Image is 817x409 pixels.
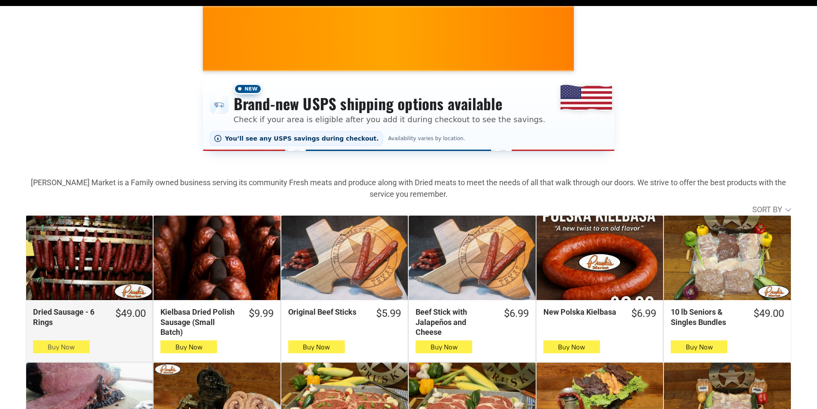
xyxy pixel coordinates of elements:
[115,307,146,320] div: $49.00
[26,216,153,300] a: Dried Sausage - 6 Rings
[160,307,237,337] div: Kielbasa Dried Polish Sausage (Small Batch)
[416,307,492,337] div: Beef Stick with Jalapeños and Cheese
[754,307,784,320] div: $49.00
[376,307,401,320] div: $5.99
[26,307,153,327] a: $49.00Dried Sausage - 6 Rings
[409,307,535,337] a: $6.99Beef Stick with Jalapeños and Cheese
[33,340,90,353] button: Buy Now
[48,343,75,351] span: Buy Now
[537,216,663,300] a: New Polska Kielbasa
[33,307,104,327] div: Dried Sausage - 6 Rings
[543,307,620,317] div: New Polska Kielbasa
[31,178,786,198] strong: [PERSON_NAME] Market is a Family owned business serving its community Fresh meats and produce alo...
[671,340,727,353] button: Buy Now
[249,307,274,320] div: $9.99
[288,307,365,317] div: Original Beef Sticks
[160,340,217,353] button: Buy Now
[154,216,280,300] a: Kielbasa Dried Polish Sausage (Small Batch)
[281,307,408,320] a: $5.99Original Beef Sticks
[281,216,408,300] a: Original Beef Sticks
[234,84,262,94] span: New
[431,343,458,351] span: Buy Now
[631,307,656,320] div: $6.99
[543,340,600,353] button: Buy Now
[234,114,546,125] p: Check if your area is eligible after you add it during checkout to see the savings.
[416,340,472,353] button: Buy Now
[537,307,663,320] a: $6.99New Polska Kielbasa
[386,135,467,141] span: Availability varies by location.
[303,343,330,351] span: Buy Now
[154,307,280,337] a: $9.99Kielbasa Dried Polish Sausage (Small Batch)
[671,307,742,327] div: 10 lb Seniors & Singles Bundles
[234,94,546,113] h3: Brand-new USPS shipping options available
[558,343,585,351] span: Buy Now
[561,45,730,58] span: [PERSON_NAME] MARKET
[409,216,535,300] a: Beef Stick with Jalapeños and Cheese
[686,343,713,351] span: Buy Now
[225,135,379,142] span: You’ll see any USPS savings during checkout.
[504,307,529,320] div: $6.99
[175,343,202,351] span: Buy Now
[664,307,790,327] a: $49.0010 lb Seniors & Singles Bundles
[664,216,790,300] a: 10 lb Seniors &amp; Singles Bundles
[288,340,345,353] button: Buy Now
[203,78,615,151] div: Shipping options announcement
